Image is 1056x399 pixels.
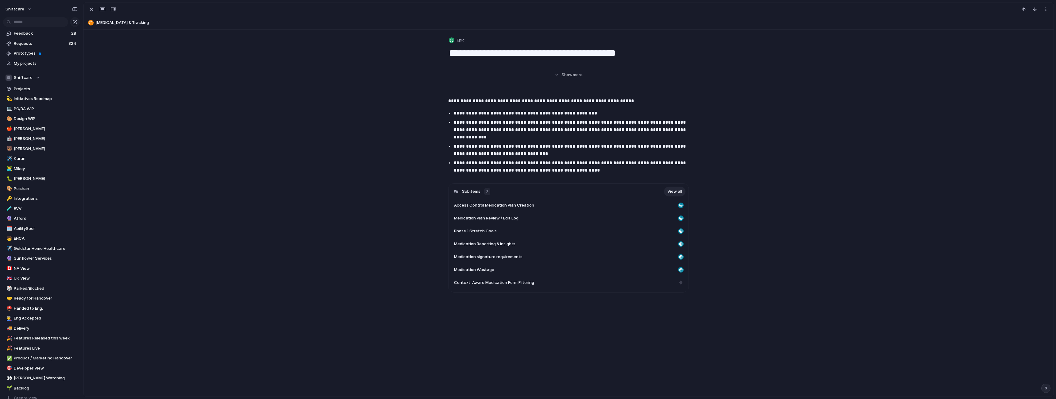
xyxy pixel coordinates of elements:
div: ✈️Karan [3,154,80,163]
button: 💻 [6,106,12,112]
a: 🐛[PERSON_NAME] [3,174,80,183]
span: Context-Aware Medication Form Filtering [454,280,534,286]
a: 🔮Afford [3,214,80,223]
span: Features Released this week [14,335,78,341]
button: ⛑️ [6,305,12,312]
div: 7 [484,188,490,195]
button: ✈️ [6,156,12,162]
div: 🇬🇧UK View [3,274,80,283]
button: 🔮 [6,255,12,261]
a: 👀[PERSON_NAME] Watching [3,374,80,383]
a: 💫Initiatives Roadmap [3,94,80,103]
button: 🐛 [6,176,12,182]
span: Mikey [14,166,78,172]
div: ⛑️ [6,305,11,312]
button: 🇨🇦 [6,265,12,272]
a: ✅Product / Marketing Handover [3,354,80,363]
button: 👨‍💻 [6,166,12,172]
button: ✅ [6,355,12,361]
span: NA View [14,265,78,272]
button: Shiftcare [3,73,80,82]
button: ✈️ [6,246,12,252]
span: Delivery [14,325,78,331]
span: Parked/Blocked [14,285,78,292]
button: 🇬🇧 [6,275,12,281]
span: [PERSON_NAME] [14,146,78,152]
span: Access Control Medication Plan Creation [454,202,534,208]
span: 324 [68,41,77,47]
span: PO/BA WIP [14,106,78,112]
div: 👨‍💻 [6,165,11,172]
span: Design WIP [14,116,78,122]
div: 🍎 [6,125,11,132]
button: 🎲 [6,285,12,292]
button: 🎉 [6,335,12,341]
span: Eng Accepted [14,315,78,321]
div: 🎨 [6,185,11,192]
div: 👨‍🏭Eng Accepted [3,314,80,323]
span: [MEDICAL_DATA] & Tracking [95,20,1051,26]
a: 🎉Features Released this week [3,334,80,343]
div: 🐻[PERSON_NAME] [3,144,80,153]
span: EHCA [14,235,78,242]
button: 🧒 [6,235,12,242]
button: 🌱 [6,385,12,391]
div: 🎯 [6,365,11,372]
span: Phase 1 Stretch Goals [454,228,497,234]
span: Subitems [462,188,480,195]
span: UK View [14,275,78,281]
div: 💻 [6,105,11,112]
button: [MEDICAL_DATA] & Tracking [86,18,1051,28]
span: 28 [71,30,77,37]
a: 🤝Ready for Handover [3,294,80,303]
button: 👀 [6,375,12,381]
span: Medication Wastage [454,267,494,273]
button: 🤝 [6,295,12,301]
span: Prototypes [14,50,78,56]
button: 🤖 [6,136,12,142]
div: 🎉 [6,345,11,352]
span: Show [561,72,573,78]
a: 🚚Delivery [3,324,80,333]
a: Feedback28 [3,29,80,38]
div: 🗓️AbilitySeer [3,224,80,233]
div: 👀 [6,375,11,382]
span: Sunflower Services [14,255,78,261]
button: 🍎 [6,126,12,132]
a: 🎯Developer View [3,364,80,373]
span: [PERSON_NAME] [14,176,78,182]
div: 🔮 [6,215,11,222]
div: 💻PO/BA WIP [3,104,80,114]
div: 🇬🇧 [6,275,11,282]
a: Prototypes [3,49,80,58]
div: 🎉 [6,335,11,342]
span: Features Live [14,345,78,351]
div: 🔮 [6,255,11,262]
div: 🤖[PERSON_NAME] [3,134,80,143]
div: ✈️ [6,155,11,162]
a: 🍎[PERSON_NAME] [3,124,80,134]
a: View all [664,187,685,196]
span: Product / Marketing Handover [14,355,78,361]
div: 🧪EVV [3,204,80,213]
span: EVV [14,206,78,212]
a: 🔮Sunflower Services [3,254,80,263]
a: 🎲Parked/Blocked [3,284,80,293]
a: 👨‍💻Mikey [3,164,80,173]
span: shiftcare [6,6,24,12]
span: Peishan [14,186,78,192]
button: 👨‍🏭 [6,315,12,321]
a: 🎨Design WIP [3,114,80,123]
a: 🔑Integrations [3,194,80,203]
span: My projects [14,60,78,67]
span: Karan [14,156,78,162]
span: Feedback [14,30,69,37]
